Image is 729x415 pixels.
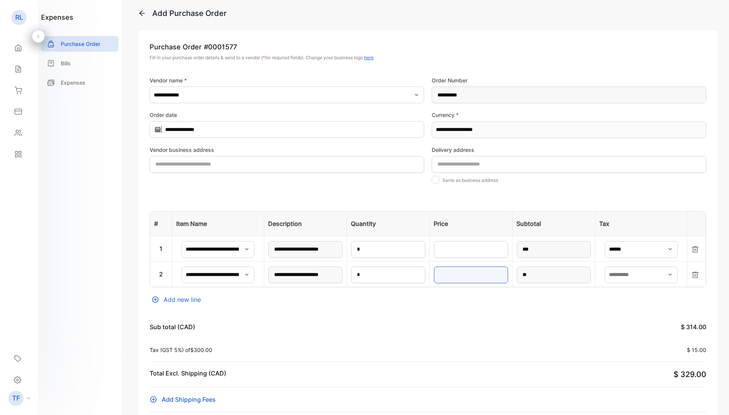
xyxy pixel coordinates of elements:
[41,36,118,52] a: Purchase Order
[41,12,73,22] h1: expenses
[150,146,424,154] label: Vendor business address
[681,323,706,331] span: $ 314.00
[674,370,706,379] span: $ 329.00
[442,177,498,183] label: Same as business address
[150,261,172,287] td: 2
[150,347,190,353] span: Tax (GST 5%) of
[41,55,118,71] a: Bills
[150,369,226,380] p: Total Excl. Shipping (CAD)
[432,146,706,154] label: Delivery address
[152,8,227,19] div: Add Purchase Order
[306,55,374,60] span: Change your business logo
[6,3,29,26] button: Open LiveChat chat widget
[172,211,264,236] th: Item Name
[41,75,118,90] a: Expenses
[150,42,706,52] p: Purchase Order
[12,393,20,403] p: TF
[190,347,212,353] span: $300.00
[162,395,216,404] span: Add Shipping Fees
[204,42,237,52] span: # 0001577
[687,347,706,353] span: $ 15.00
[15,13,23,22] p: RL
[264,211,347,236] th: Description
[150,76,424,84] label: Vendor name
[347,211,430,236] th: Quantity
[150,295,706,304] div: Add new line
[512,211,595,236] th: Subtotal
[429,211,512,236] th: Price
[150,236,172,261] td: 1
[595,211,687,236] th: Tax
[61,79,85,87] p: Expenses
[150,54,706,61] p: Fill in your purchase order details & send to a vendor ( for required fields).
[150,111,424,119] label: Order date
[364,55,374,60] span: here
[432,76,706,84] label: Order Number
[61,40,100,48] p: Purchase Order
[150,211,172,236] th: #
[432,111,706,119] label: Currency
[61,59,71,67] p: Bills
[150,322,195,331] p: Sub total (CAD)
